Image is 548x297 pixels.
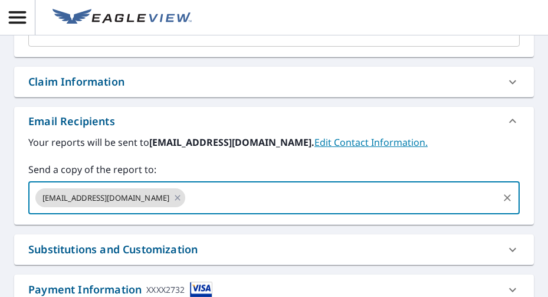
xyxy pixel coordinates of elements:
label: Your reports will be sent to [28,135,520,149]
button: Clear [499,190,516,206]
a: EditContactInfo [314,136,428,149]
div: Claim Information [28,74,124,90]
div: Claim Information [14,67,534,97]
div: [EMAIL_ADDRESS][DOMAIN_NAME] [35,188,185,207]
div: Substitutions and Customization [14,234,534,265]
div: Email Recipients [14,107,534,135]
div: Email Recipients [28,113,115,129]
b: [EMAIL_ADDRESS][DOMAIN_NAME]. [149,136,314,149]
label: Send a copy of the report to: [28,162,520,177]
img: EV Logo [52,9,192,27]
div: Substitutions and Customization [28,241,198,257]
a: EV Logo [45,2,199,34]
span: [EMAIL_ADDRESS][DOMAIN_NAME] [35,192,176,204]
